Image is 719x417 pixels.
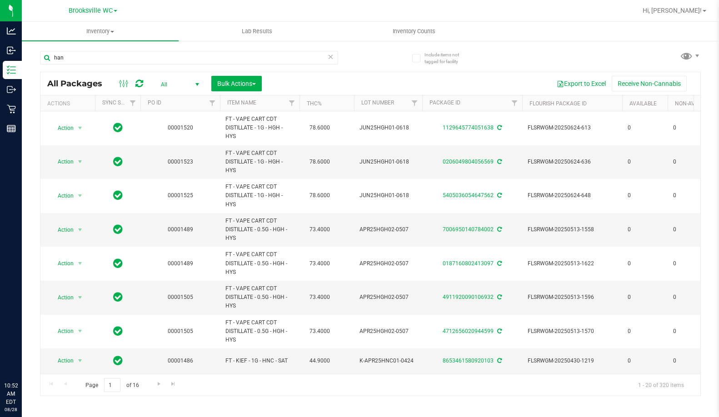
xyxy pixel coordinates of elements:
div: Actions [47,100,91,107]
a: 8653461580920103 [443,357,494,364]
span: FT - VAPE CART CDT DISTILLATE - 0.5G - HGH - HYS [225,318,294,345]
span: K-APR25HNC01-0424 [359,357,417,365]
span: APR25HGH02-0507 [359,293,417,302]
span: Sync from Compliance System [496,192,502,199]
a: Inventory [22,22,179,41]
span: FT - VAPE CART CDT DISTILLATE - 0.5G - HGH - HYS [225,284,294,311]
span: Page of 16 [78,378,146,392]
span: select [75,223,86,236]
a: Filter [507,95,522,111]
a: Go to the next page [152,378,165,390]
inline-svg: Reports [7,124,16,133]
span: Action [50,223,74,236]
span: Sync from Compliance System [496,294,502,300]
span: 0 [628,293,662,302]
span: Include items not tagged for facility [424,51,470,65]
span: FT - VAPE CART CDT DISTILLATE - 1G - HGH - HYS [225,183,294,209]
button: Receive Non-Cannabis [612,76,687,91]
span: 0 [673,225,708,234]
span: 78.6000 [305,189,335,202]
span: Action [50,155,74,168]
span: 0 [673,327,708,336]
span: 78.6000 [305,155,335,169]
span: Clear [328,51,334,63]
p: 10:52 AM EDT [4,382,18,406]
span: 73.4000 [305,257,335,270]
button: Export to Excel [551,76,612,91]
span: JUN25HGH01-0618 [359,124,417,132]
span: 1 - 20 of 320 items [631,378,691,392]
span: select [75,122,86,134]
a: 0187160802413097 [443,260,494,267]
a: 00001520 [168,124,193,131]
span: Sync from Compliance System [496,226,502,233]
span: JUN25HGH01-0618 [359,158,417,166]
span: Sync from Compliance System [496,328,502,334]
span: Hi, [PERSON_NAME]! [643,7,702,14]
a: 00001505 [168,294,193,300]
a: Flourish Package ID [529,100,587,107]
span: select [75,257,86,270]
span: select [75,189,86,202]
span: 44.9000 [305,354,335,367]
inline-svg: Analytics [7,26,16,35]
inline-svg: Retail [7,104,16,114]
a: 4911920090106932 [443,294,494,300]
a: PO ID [148,99,161,106]
a: Filter [285,95,300,111]
a: 00001489 [168,260,193,267]
a: 0206049804056569 [443,159,494,165]
span: FLSRWGM-20250624-636 [528,158,617,166]
span: Lab Results [230,27,285,35]
span: FLSRWGM-20250624-613 [528,124,617,132]
a: Non-Available [675,100,715,107]
span: FT - VAPE CART CDT DISTILLATE - 1G - HGH - HYS [225,115,294,141]
span: 0 [673,357,708,365]
span: FLSRWGM-20250430-1219 [528,357,617,365]
span: APR25HGH02-0507 [359,327,417,336]
span: JUN25HGH01-0618 [359,191,417,200]
span: 0 [628,124,662,132]
span: FLSRWGM-20250513-1596 [528,293,617,302]
span: FT - KIEF - 1G - HNC - SAT [225,357,294,365]
span: FLSRWGM-20250624-648 [528,191,617,200]
span: Action [50,122,74,134]
input: 1 [104,378,120,392]
a: 00001486 [168,357,193,364]
a: Inventory Counts [335,22,492,41]
span: APR25HGH02-0507 [359,259,417,268]
span: FT - VAPE CART CDT DISTILLATE - 1G - HGH - HYS [225,149,294,175]
a: Package ID [429,99,460,106]
span: Action [50,325,74,338]
span: 73.4000 [305,291,335,304]
span: select [75,325,86,338]
span: Action [50,189,74,202]
a: 00001525 [168,192,193,199]
span: 78.6000 [305,121,335,134]
span: Inventory Counts [380,27,448,35]
a: Lot Number [361,99,394,106]
span: 0 [673,293,708,302]
span: Sync from Compliance System [496,260,502,267]
span: 73.4000 [305,325,335,338]
iframe: Resource center [9,344,36,372]
span: 73.4000 [305,223,335,236]
inline-svg: Inventory [7,65,16,74]
span: In Sync [113,291,123,303]
a: 4712656020944599 [443,328,494,334]
p: 08/28 [4,406,18,413]
span: FLSRWGM-20250513-1622 [528,259,617,268]
span: Sync from Compliance System [496,124,502,131]
span: Inventory [22,27,179,35]
a: THC% [307,100,322,107]
a: Lab Results [179,22,335,41]
a: 1129645774051638 [443,124,494,131]
span: FLSRWGM-20250513-1570 [528,327,617,336]
a: Filter [125,95,140,111]
a: Sync Status [102,99,137,106]
span: select [75,354,86,367]
span: 0 [628,225,662,234]
span: 0 [673,191,708,200]
span: In Sync [113,257,123,270]
span: select [75,155,86,168]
